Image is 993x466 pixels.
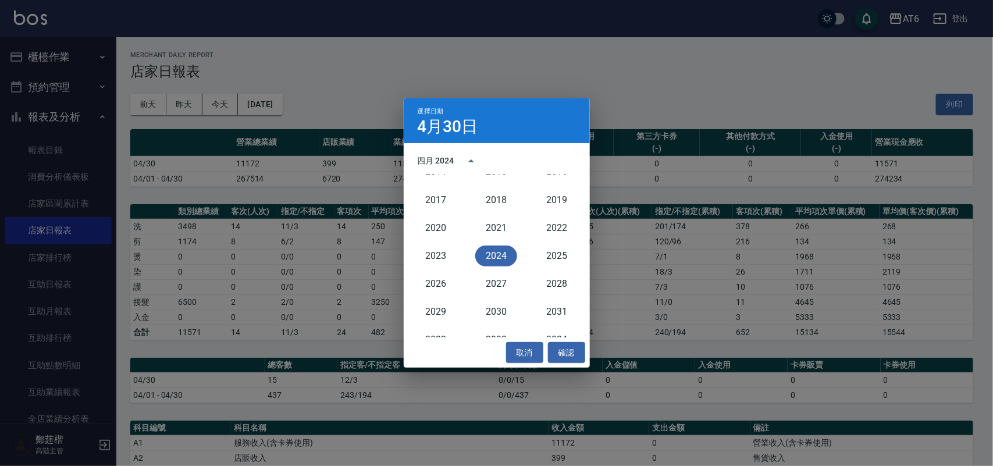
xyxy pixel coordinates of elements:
[475,329,517,350] button: 2033
[536,218,578,239] button: 2022
[536,246,578,266] button: 2025
[415,329,457,350] button: 2032
[415,246,457,266] button: 2023
[415,273,457,294] button: 2026
[418,108,444,115] span: 選擇日期
[418,120,478,134] h4: 4月30日
[536,273,578,294] button: 2028
[415,218,457,239] button: 2020
[548,342,585,364] button: 確認
[536,301,578,322] button: 2031
[475,273,517,294] button: 2027
[475,190,517,211] button: 2018
[415,190,457,211] button: 2017
[457,147,485,175] button: year view is open, switch to calendar view
[475,218,517,239] button: 2021
[415,301,457,322] button: 2029
[536,329,578,350] button: 2034
[475,246,517,266] button: 2024
[475,301,517,322] button: 2030
[536,190,578,211] button: 2019
[418,155,454,167] div: 四月 2024
[506,342,543,364] button: 取消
